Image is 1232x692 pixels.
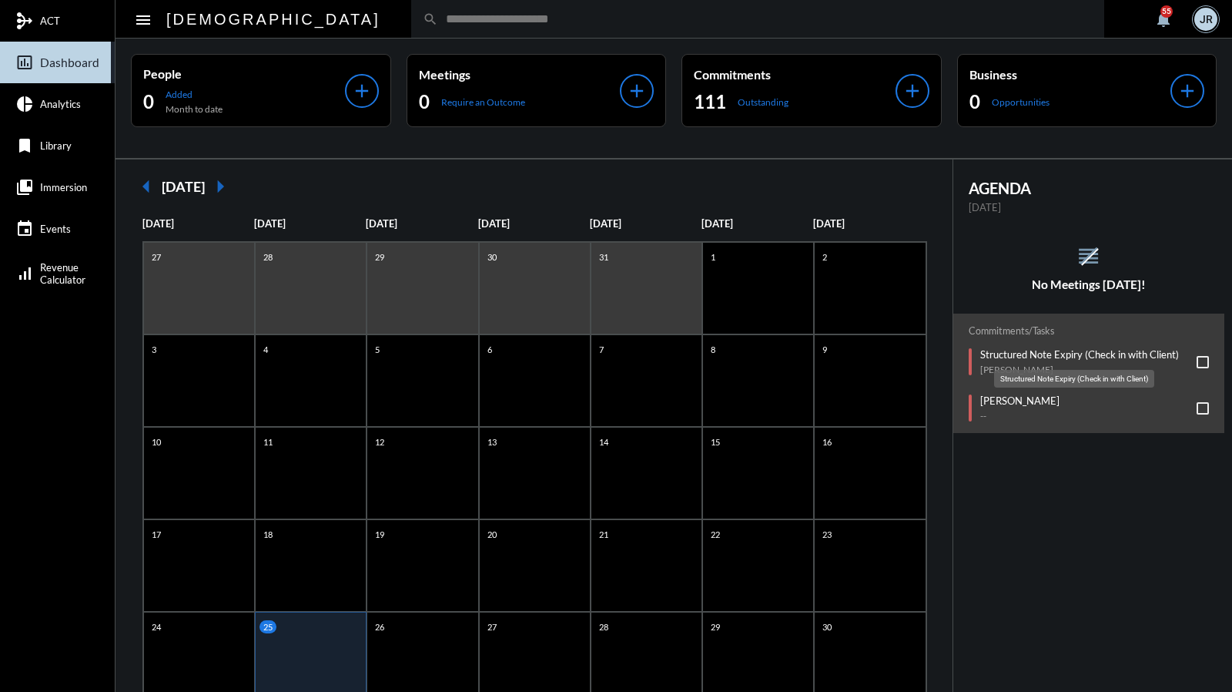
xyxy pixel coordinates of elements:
p: [DATE] [478,217,590,230]
p: Added [166,89,223,100]
p: Opportunities [992,96,1050,108]
p: 8 [707,343,719,356]
p: 11 [259,435,276,448]
h2: [DATE] [162,178,205,195]
mat-icon: add [1177,80,1198,102]
p: 14 [595,435,612,448]
p: 29 [371,250,388,264]
p: Commitments [694,67,896,82]
p: 6 [484,343,496,356]
p: Month to date [166,103,223,115]
p: 13 [484,435,500,448]
p: [DATE] [701,217,813,230]
span: Library [40,139,72,152]
h5: No Meetings [DATE]! [953,277,1225,291]
p: 21 [595,528,612,541]
mat-icon: mediation [15,12,34,30]
mat-icon: arrow_left [131,171,162,202]
p: 5 [371,343,383,356]
p: -- [980,410,1060,422]
p: 26 [371,620,388,633]
span: ACT [40,15,60,27]
h2: AGENDA [969,179,1210,197]
mat-icon: signal_cellular_alt [15,264,34,283]
mat-icon: Side nav toggle icon [134,11,152,29]
mat-icon: arrow_right [205,171,236,202]
p: [DATE] [813,217,925,230]
h2: [DEMOGRAPHIC_DATA] [166,7,380,32]
p: [DATE] [366,217,477,230]
mat-icon: pie_chart [15,95,34,113]
p: Meetings [419,67,621,82]
span: Analytics [40,98,81,110]
p: 15 [707,435,724,448]
p: 10 [148,435,165,448]
p: 29 [707,620,724,633]
mat-icon: event [15,220,34,238]
p: 3 [148,343,160,356]
p: 23 [819,528,835,541]
p: 22 [707,528,724,541]
span: Dashboard [40,55,99,69]
p: Structured Note Expiry (Check in with Client) [980,348,1179,361]
span: Events [40,223,71,235]
p: Outstanding [738,96,788,108]
h2: 0 [969,89,980,114]
h2: 0 [419,89,430,114]
p: People [143,66,345,81]
mat-icon: collections_bookmark [15,178,34,197]
p: [DATE] [969,201,1210,213]
mat-icon: add [902,80,923,102]
p: 4 [259,343,272,356]
p: 24 [148,620,165,633]
div: 55 [1160,5,1173,18]
p: 17 [148,528,165,541]
mat-icon: search [423,12,438,27]
p: 27 [148,250,165,264]
p: 16 [819,435,835,448]
p: [PERSON_NAME] [980,395,1060,407]
mat-icon: insert_chart_outlined [15,53,34,72]
mat-icon: bookmark [15,136,34,155]
p: 1 [707,250,719,264]
p: Require an Outcome [441,96,525,108]
p: 30 [819,620,835,633]
button: Toggle sidenav [128,4,159,35]
p: [DATE] [142,217,254,230]
p: 9 [819,343,831,356]
span: Immersion [40,181,87,193]
div: Structured Note Expiry (Check in with Client) [994,370,1154,388]
h2: 0 [143,89,154,114]
p: 19 [371,528,388,541]
p: 25 [259,620,276,633]
p: 28 [259,250,276,264]
p: Business [969,67,1171,82]
p: [DATE] [590,217,701,230]
p: 31 [595,250,612,264]
mat-icon: add [626,80,648,102]
p: 12 [371,435,388,448]
mat-icon: notifications [1154,10,1173,29]
p: 18 [259,528,276,541]
p: 7 [595,343,608,356]
p: 20 [484,528,500,541]
mat-icon: add [351,80,373,102]
mat-icon: reorder [1076,244,1101,269]
p: 27 [484,620,500,633]
p: [PERSON_NAME] [980,364,1179,375]
p: 2 [819,250,831,264]
span: Revenue Calculator [40,261,85,286]
p: 28 [595,620,612,633]
h2: 111 [694,89,726,114]
p: 30 [484,250,500,264]
div: JR [1194,8,1217,31]
h2: Commitments/Tasks [969,325,1210,337]
p: [DATE] [254,217,366,230]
